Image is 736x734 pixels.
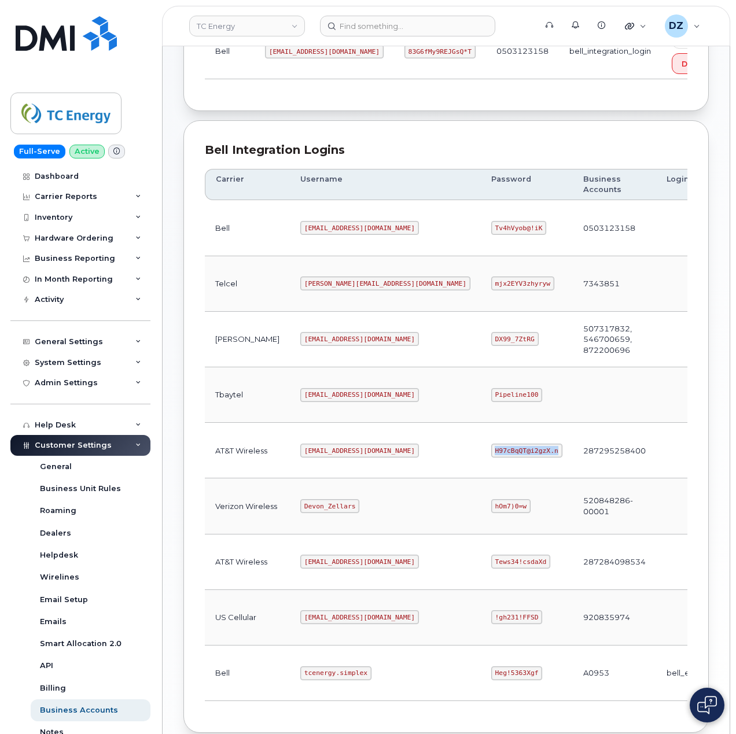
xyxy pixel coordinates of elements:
[300,610,419,624] code: [EMAIL_ADDRESS][DOMAIN_NAME]
[205,142,687,158] div: Bell Integration Logins
[205,169,290,201] th: Carrier
[300,499,359,513] code: Devon_Zellars
[320,16,495,36] input: Find something...
[491,221,546,235] code: Tv4hVyob@!iK
[656,169,733,201] th: Login Type
[265,45,384,58] code: [EMAIL_ADDRESS][DOMAIN_NAME]
[491,276,554,290] code: mjx2EYV3zhyryw
[669,19,683,33] span: DZ
[491,610,543,624] code: !gh231!FFSD
[300,221,419,235] code: [EMAIL_ADDRESS][DOMAIN_NAME]
[300,276,470,290] code: [PERSON_NAME][EMAIL_ADDRESS][DOMAIN_NAME]
[617,14,654,38] div: Quicklinks
[205,367,290,423] td: Tbaytel
[656,646,733,701] td: bell_eordering
[481,169,573,201] th: Password
[205,256,290,312] td: Telcel
[573,200,656,256] td: 0503123158
[491,332,539,346] code: DX99_7ZtRG
[189,16,305,36] a: TC Energy
[205,590,290,646] td: US Cellular
[491,666,543,680] code: Heg!5363Xgf
[672,53,718,74] button: Delete
[573,534,656,590] td: 287284098534
[205,24,255,79] td: Bell
[573,590,656,646] td: 920835974
[300,555,419,569] code: [EMAIL_ADDRESS][DOMAIN_NAME]
[205,312,290,367] td: [PERSON_NAME]
[205,646,290,701] td: Bell
[205,423,290,478] td: AT&T Wireless
[491,388,543,402] code: Pipeline100
[300,666,371,680] code: tcenergy.simplex
[300,332,419,346] code: [EMAIL_ADDRESS][DOMAIN_NAME]
[290,169,481,201] th: Username
[205,200,290,256] td: Bell
[573,256,656,312] td: 7343851
[573,169,656,201] th: Business Accounts
[573,478,656,534] td: 520848286-00001
[657,14,708,38] div: Devon Zellars
[697,696,717,714] img: Open chat
[491,444,562,458] code: H97cBqQT@i2gzX.n
[573,423,656,478] td: 287295258400
[559,24,661,79] td: bell_integration_login
[486,24,559,79] td: 0503123158
[300,444,419,458] code: [EMAIL_ADDRESS][DOMAIN_NAME]
[404,45,476,58] code: 83G6fMy9REJGsQ*T
[491,499,531,513] code: hOm7)0=w
[205,478,290,534] td: Verizon Wireless
[491,555,550,569] code: Tews34!csdaXd
[682,58,708,69] span: Delete
[300,388,419,402] code: [EMAIL_ADDRESS][DOMAIN_NAME]
[573,646,656,701] td: A0953
[573,312,656,367] td: 507317832, 546700659, 872200696
[205,534,290,590] td: AT&T Wireless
